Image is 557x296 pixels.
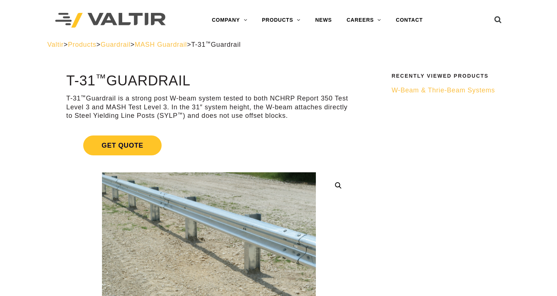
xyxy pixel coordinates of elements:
[204,13,254,28] a: COMPANY
[81,94,86,100] sup: ™
[205,40,211,46] sup: ™
[392,73,505,79] h2: Recently Viewed Products
[66,127,352,164] a: Get Quote
[68,41,96,48] a: Products
[254,13,308,28] a: PRODUCTS
[101,41,130,48] a: Guardrail
[95,72,106,84] sup: ™
[392,86,505,95] a: W-Beam & Thrie-Beam Systems
[47,40,510,49] div: > > > >
[55,13,166,28] img: Valtir
[388,13,430,28] a: CONTACT
[135,41,187,48] a: MASH Guardrail
[177,112,183,117] sup: ™
[339,13,388,28] a: CAREERS
[83,135,162,155] span: Get Quote
[392,87,495,94] span: W-Beam & Thrie-Beam Systems
[66,73,352,89] h1: T-31 Guardrail
[47,41,64,48] a: Valtir
[191,41,241,48] span: T-31 Guardrail
[66,94,352,120] p: T-31 Guardrail is a strong post W-beam system tested to both NCHRP Report 350 Test Level 3 and MA...
[308,13,339,28] a: NEWS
